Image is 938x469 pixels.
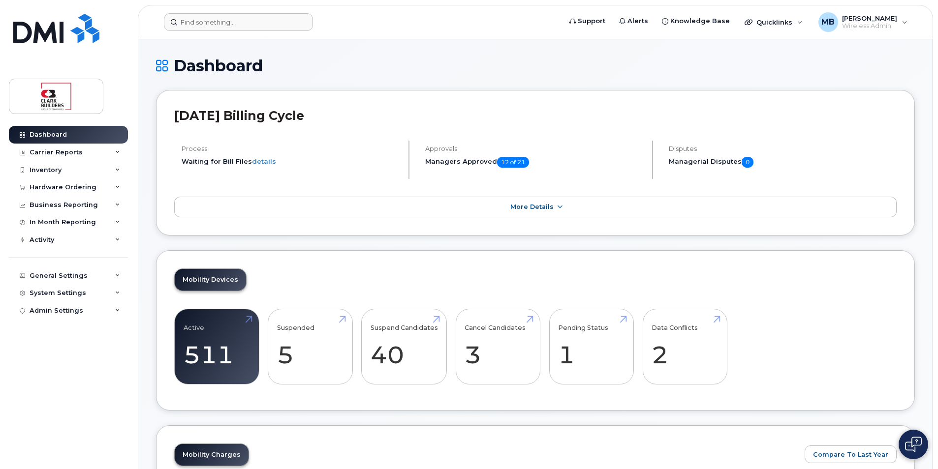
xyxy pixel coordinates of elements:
[277,314,344,379] a: Suspended 5
[182,157,400,166] li: Waiting for Bill Files
[805,445,897,463] button: Compare To Last Year
[558,314,625,379] a: Pending Status 1
[252,157,276,165] a: details
[174,108,897,123] h2: [DATE] Billing Cycle
[669,157,897,168] h5: Managerial Disputes
[652,314,718,379] a: Data Conflicts 2
[465,314,531,379] a: Cancel Candidates 3
[905,437,922,452] img: Open chat
[175,444,249,466] a: Mobility Charges
[425,157,644,168] h5: Managers Approved
[497,157,529,168] span: 12 of 21
[175,269,246,291] a: Mobility Devices
[156,57,915,74] h1: Dashboard
[742,157,753,168] span: 0
[510,203,554,210] span: More Details
[184,314,250,379] a: Active 511
[813,450,888,459] span: Compare To Last Year
[371,314,438,379] a: Suspend Candidates 40
[182,145,400,152] h4: Process
[425,145,644,152] h4: Approvals
[669,145,897,152] h4: Disputes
